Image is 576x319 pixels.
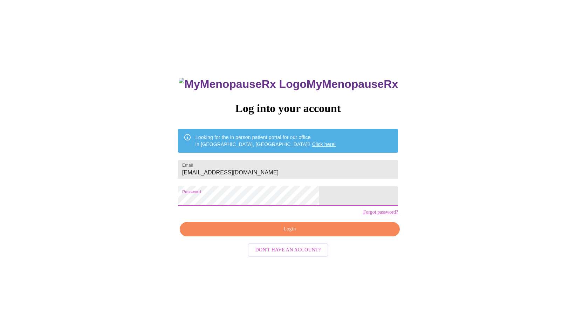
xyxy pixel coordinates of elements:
[255,246,321,255] span: Don't have an account?
[179,78,398,91] h3: MyMenopauseRx
[248,243,329,257] button: Don't have an account?
[312,141,336,147] a: Click here!
[196,131,336,151] div: Looking for the in person patient portal for our office in [GEOGRAPHIC_DATA], [GEOGRAPHIC_DATA]?
[188,225,392,234] span: Login
[363,209,398,215] a: Forgot password?
[246,247,330,252] a: Don't have an account?
[180,222,400,236] button: Login
[179,78,306,91] img: MyMenopauseRx Logo
[178,102,398,115] h3: Log into your account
